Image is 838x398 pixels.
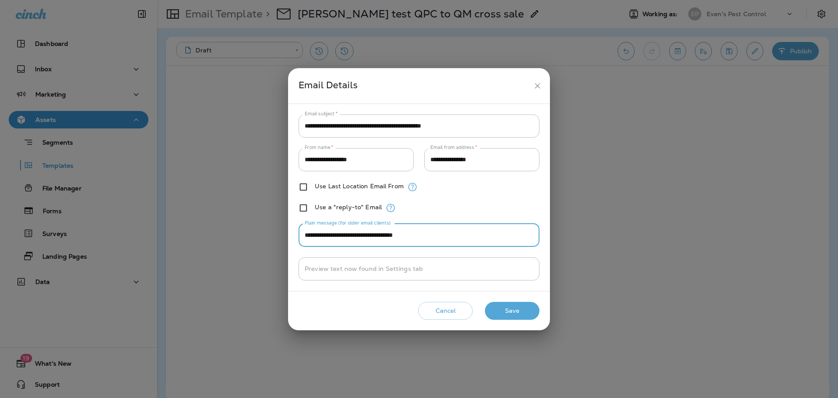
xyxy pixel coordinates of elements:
[430,144,477,151] label: Email from address
[485,302,539,320] button: Save
[529,78,546,94] button: close
[305,111,338,117] label: Email subject
[299,78,529,94] div: Email Details
[418,302,473,320] button: Cancel
[315,204,382,211] label: Use a "reply-to" Email
[305,220,391,226] label: Plain message (for older email clients)
[315,183,404,190] label: Use Last Location Email From
[305,144,333,151] label: From name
